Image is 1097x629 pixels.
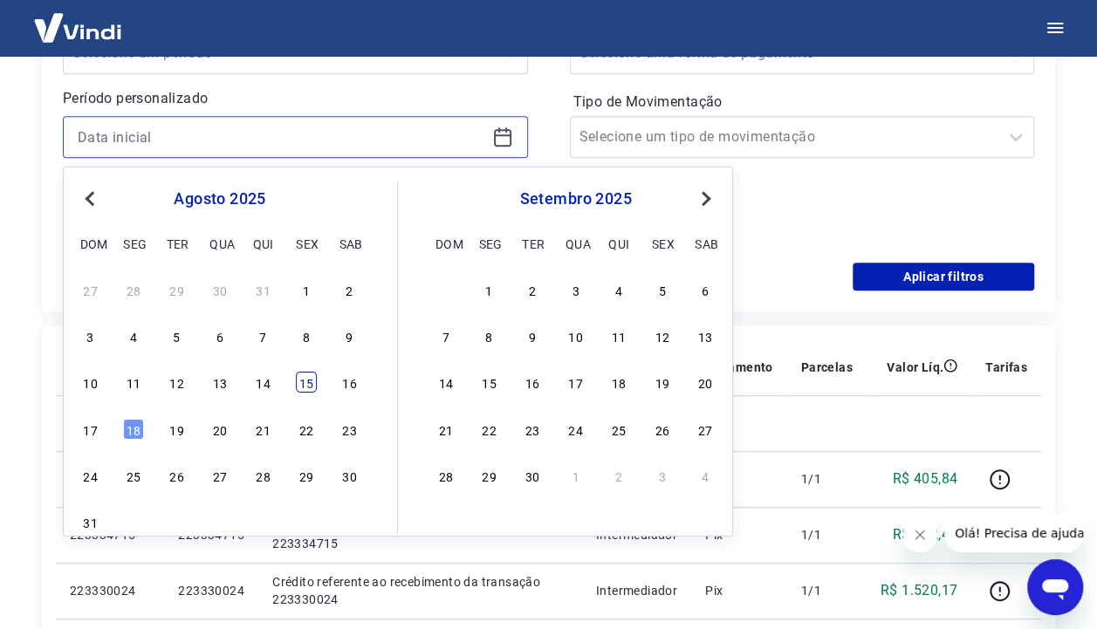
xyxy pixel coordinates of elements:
p: Período personalizado [63,88,528,109]
div: Choose quarta-feira, 6 de agosto de 2025 [209,325,230,346]
p: 223330024 [70,582,150,599]
div: Choose quinta-feira, 2 de outubro de 2025 [608,465,629,486]
div: Choose terça-feira, 9 de setembro de 2025 [522,325,543,346]
div: dom [435,232,456,253]
div: qua [209,232,230,253]
div: Choose quinta-feira, 4 de setembro de 2025 [253,511,274,532]
span: Olá! Precisa de ajuda? [10,12,147,26]
div: Choose segunda-feira, 18 de agosto de 2025 [123,418,144,439]
div: Choose quinta-feira, 25 de setembro de 2025 [608,418,629,439]
div: Choose sábado, 27 de setembro de 2025 [695,418,716,439]
div: Choose segunda-feira, 1 de setembro de 2025 [123,511,144,532]
div: Choose quinta-feira, 14 de agosto de 2025 [253,372,274,393]
img: Vindi [21,1,134,54]
div: Choose sexta-feira, 3 de outubro de 2025 [652,465,673,486]
div: Choose terça-feira, 29 de julho de 2025 [167,279,188,300]
div: Choose domingo, 21 de setembro de 2025 [435,418,456,439]
p: R$ 1.520,17 [881,580,957,601]
div: Choose segunda-feira, 22 de setembro de 2025 [478,418,499,439]
div: Choose terça-feira, 16 de setembro de 2025 [522,372,543,393]
div: month 2025-09 [433,277,718,488]
div: seg [478,232,499,253]
p: Pix [705,582,773,599]
div: seg [123,232,144,253]
div: Choose sexta-feira, 8 de agosto de 2025 [296,325,317,346]
div: Choose quinta-feira, 7 de agosto de 2025 [253,325,274,346]
div: ter [522,232,543,253]
p: 1/1 [801,526,853,544]
div: Choose quarta-feira, 24 de setembro de 2025 [566,418,586,439]
div: Choose quinta-feira, 28 de agosto de 2025 [253,465,274,486]
div: Choose terça-feira, 5 de agosto de 2025 [167,325,188,346]
p: Valor Líq. [887,359,943,376]
div: Choose segunda-feira, 8 de setembro de 2025 [478,325,499,346]
div: Choose sexta-feira, 1 de agosto de 2025 [296,279,317,300]
div: Choose sexta-feira, 5 de setembro de 2025 [296,511,317,532]
p: Tarifas [985,359,1027,376]
div: Choose domingo, 27 de julho de 2025 [80,279,101,300]
div: Choose sábado, 20 de setembro de 2025 [695,372,716,393]
p: 223330024 [178,582,244,599]
p: 1/1 [801,582,853,599]
div: Choose domingo, 31 de agosto de 2025 [80,511,101,532]
div: Choose quarta-feira, 1 de outubro de 2025 [566,465,586,486]
div: Choose quarta-feira, 3 de setembro de 2025 [209,511,230,532]
label: Tipo de Movimentação [573,92,1032,113]
div: month 2025-08 [78,277,362,535]
div: Choose terça-feira, 26 de agosto de 2025 [167,465,188,486]
div: Choose sábado, 16 de agosto de 2025 [339,372,360,393]
div: Choose sexta-feira, 15 de agosto de 2025 [296,372,317,393]
div: Choose sábado, 30 de agosto de 2025 [339,465,360,486]
div: Choose domingo, 7 de setembro de 2025 [435,325,456,346]
div: Choose quinta-feira, 4 de setembro de 2025 [608,279,629,300]
div: Choose segunda-feira, 1 de setembro de 2025 [478,279,499,300]
iframe: Mensagem da empresa [944,514,1083,552]
div: Choose domingo, 3 de agosto de 2025 [80,325,101,346]
div: sab [695,232,716,253]
div: Choose segunda-feira, 29 de setembro de 2025 [478,465,499,486]
div: ter [167,232,188,253]
div: Choose sábado, 2 de agosto de 2025 [339,279,360,300]
div: Choose terça-feira, 2 de setembro de 2025 [167,511,188,532]
div: Choose sábado, 6 de setembro de 2025 [339,511,360,532]
div: Choose domingo, 28 de setembro de 2025 [435,465,456,486]
div: Choose domingo, 17 de agosto de 2025 [80,418,101,439]
div: Choose terça-feira, 12 de agosto de 2025 [167,372,188,393]
div: agosto 2025 [78,188,362,209]
div: qui [608,232,629,253]
div: Choose terça-feira, 2 de setembro de 2025 [522,279,543,300]
p: Parcelas [801,359,853,376]
div: Choose segunda-feira, 15 de setembro de 2025 [478,372,499,393]
div: Choose quarta-feira, 27 de agosto de 2025 [209,465,230,486]
div: qua [566,232,586,253]
div: Choose sábado, 4 de outubro de 2025 [695,465,716,486]
div: Choose sábado, 13 de setembro de 2025 [695,325,716,346]
div: Choose sexta-feira, 12 de setembro de 2025 [652,325,673,346]
div: Choose quarta-feira, 17 de setembro de 2025 [566,372,586,393]
div: Choose sexta-feira, 5 de setembro de 2025 [652,279,673,300]
div: Choose domingo, 24 de agosto de 2025 [80,465,101,486]
div: Choose quarta-feira, 30 de julho de 2025 [209,279,230,300]
div: Choose quinta-feira, 18 de setembro de 2025 [608,372,629,393]
div: Choose segunda-feira, 4 de agosto de 2025 [123,325,144,346]
div: sab [339,232,360,253]
input: Data inicial [78,124,485,150]
div: Choose sábado, 23 de agosto de 2025 [339,418,360,439]
div: Choose quarta-feira, 13 de agosto de 2025 [209,372,230,393]
p: Pix [705,470,773,488]
div: Choose sexta-feira, 26 de setembro de 2025 [652,418,673,439]
div: Choose sexta-feira, 19 de setembro de 2025 [652,372,673,393]
div: Choose segunda-feira, 11 de agosto de 2025 [123,372,144,393]
div: Choose terça-feira, 30 de setembro de 2025 [522,465,543,486]
p: Pix [705,526,773,544]
div: Choose segunda-feira, 28 de julho de 2025 [123,279,144,300]
div: Choose quarta-feira, 3 de setembro de 2025 [566,279,586,300]
iframe: Fechar mensagem [902,517,937,552]
div: Choose sexta-feira, 22 de agosto de 2025 [296,418,317,439]
p: R$ 405,84 [893,468,958,489]
div: Choose quinta-feira, 21 de agosto de 2025 [253,418,274,439]
div: Choose sexta-feira, 29 de agosto de 2025 [296,465,317,486]
div: Choose sábado, 9 de agosto de 2025 [339,325,360,346]
p: Crédito referente ao recebimento da transação 223330024 [272,573,568,608]
div: setembro 2025 [433,188,718,209]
